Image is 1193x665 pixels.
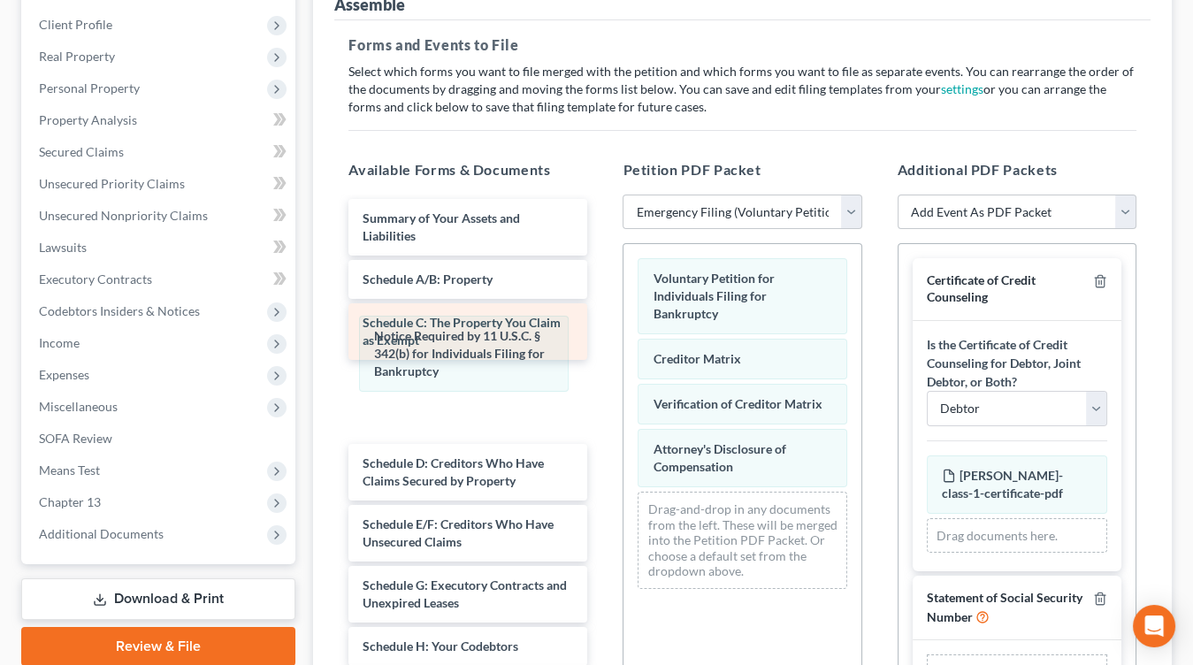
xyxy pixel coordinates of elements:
[348,34,1136,56] h5: Forms and Events to File
[363,638,518,654] span: Schedule H: Your Codebtors
[374,328,545,378] span: Notice Required by 11 U.S.C. § 342(b) for Individuals Filing for Bankruptcy
[348,159,587,180] h5: Available Forms & Documents
[623,161,761,178] span: Petition PDF Packet
[39,526,164,541] span: Additional Documents
[39,462,100,478] span: Means Test
[39,240,87,255] span: Lawsuits
[39,399,118,414] span: Miscellaneous
[25,232,295,264] a: Lawsuits
[21,578,295,620] a: Download & Print
[363,315,561,348] span: Schedule C: The Property You Claim as Exempt
[653,271,774,321] span: Voluntary Petition for Individuals Filing for Bankruptcy
[39,208,208,223] span: Unsecured Nonpriority Claims
[39,367,89,382] span: Expenses
[927,272,1036,304] span: Certificate of Credit Counseling
[927,518,1107,554] div: Drag documents here.
[25,200,295,232] a: Unsecured Nonpriority Claims
[39,494,101,509] span: Chapter 13
[363,455,544,488] span: Schedule D: Creditors Who Have Claims Secured by Property
[927,590,1082,624] span: Statement of Social Security Number
[39,112,137,127] span: Property Analysis
[39,144,124,159] span: Secured Claims
[653,351,740,366] span: Creditor Matrix
[39,49,115,64] span: Real Property
[1133,605,1175,647] div: Open Intercom Messenger
[941,81,983,96] a: settings
[39,431,112,446] span: SOFA Review
[898,159,1136,180] h5: Additional PDF Packets
[653,396,822,411] span: Verification of Creditor Matrix
[363,271,493,287] span: Schedule A/B: Property
[25,104,295,136] a: Property Analysis
[653,441,785,474] span: Attorney's Disclosure of Compensation
[348,63,1136,116] p: Select which forms you want to file merged with the petition and which forms you want to file as ...
[39,17,112,32] span: Client Profile
[25,264,295,295] a: Executory Contracts
[363,210,520,243] span: Summary of Your Assets and Liabilities
[638,492,846,589] div: Drag-and-drop in any documents from the left. These will be merged into the Petition PDF Packet. ...
[25,136,295,168] a: Secured Claims
[39,335,80,350] span: Income
[927,335,1107,391] label: Is the Certificate of Credit Counseling for Debtor, Joint Debtor, or Both?
[25,168,295,200] a: Unsecured Priority Claims
[39,303,200,318] span: Codebtors Insiders & Notices
[39,271,152,287] span: Executory Contracts
[39,176,185,191] span: Unsecured Priority Claims
[363,516,554,549] span: Schedule E/F: Creditors Who Have Unsecured Claims
[39,80,140,96] span: Personal Property
[942,468,1063,501] span: [PERSON_NAME]-class-1-certificate-pdf
[363,577,567,610] span: Schedule G: Executory Contracts and Unexpired Leases
[25,423,295,455] a: SOFA Review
